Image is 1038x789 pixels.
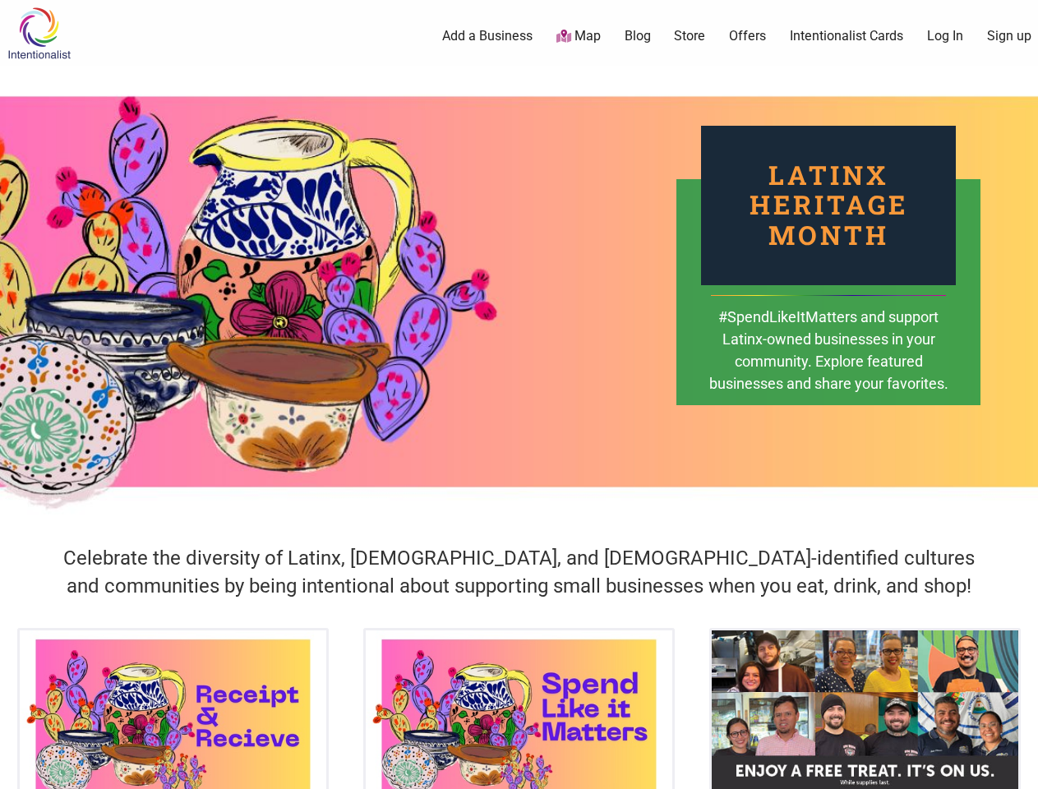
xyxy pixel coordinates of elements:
[442,27,533,45] a: Add a Business
[927,27,963,45] a: Log In
[625,27,651,45] a: Blog
[790,27,903,45] a: Intentionalist Cards
[701,126,956,285] div: Latinx Heritage Month
[556,27,601,46] a: Map
[708,306,949,418] div: #SpendLikeItMatters and support Latinx-owned businesses in your community. Explore featured busin...
[52,545,986,600] h4: Celebrate the diversity of Latinx, [DEMOGRAPHIC_DATA], and [DEMOGRAPHIC_DATA]-identified cultures...
[987,27,1031,45] a: Sign up
[674,27,705,45] a: Store
[729,27,766,45] a: Offers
